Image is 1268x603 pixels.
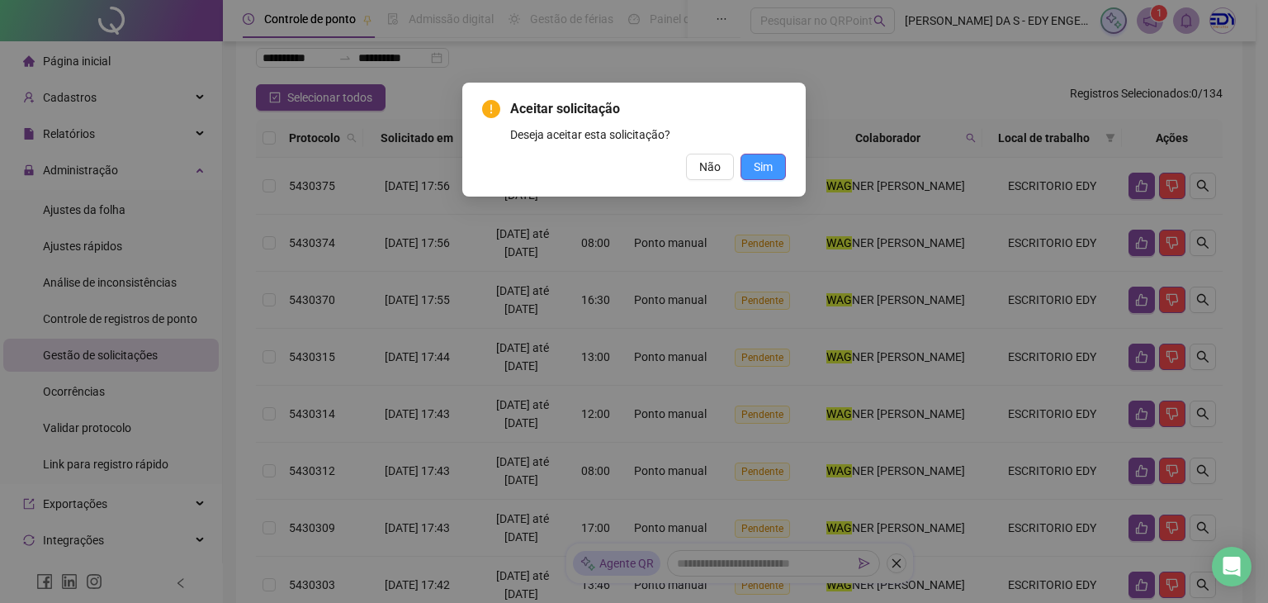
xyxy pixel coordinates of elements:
[754,158,773,176] span: Sim
[740,154,786,180] button: Sim
[482,100,500,118] span: exclamation-circle
[510,99,786,119] span: Aceitar solicitação
[686,154,734,180] button: Não
[1212,547,1251,586] div: Open Intercom Messenger
[699,158,721,176] span: Não
[510,126,786,144] div: Deseja aceitar esta solicitação?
